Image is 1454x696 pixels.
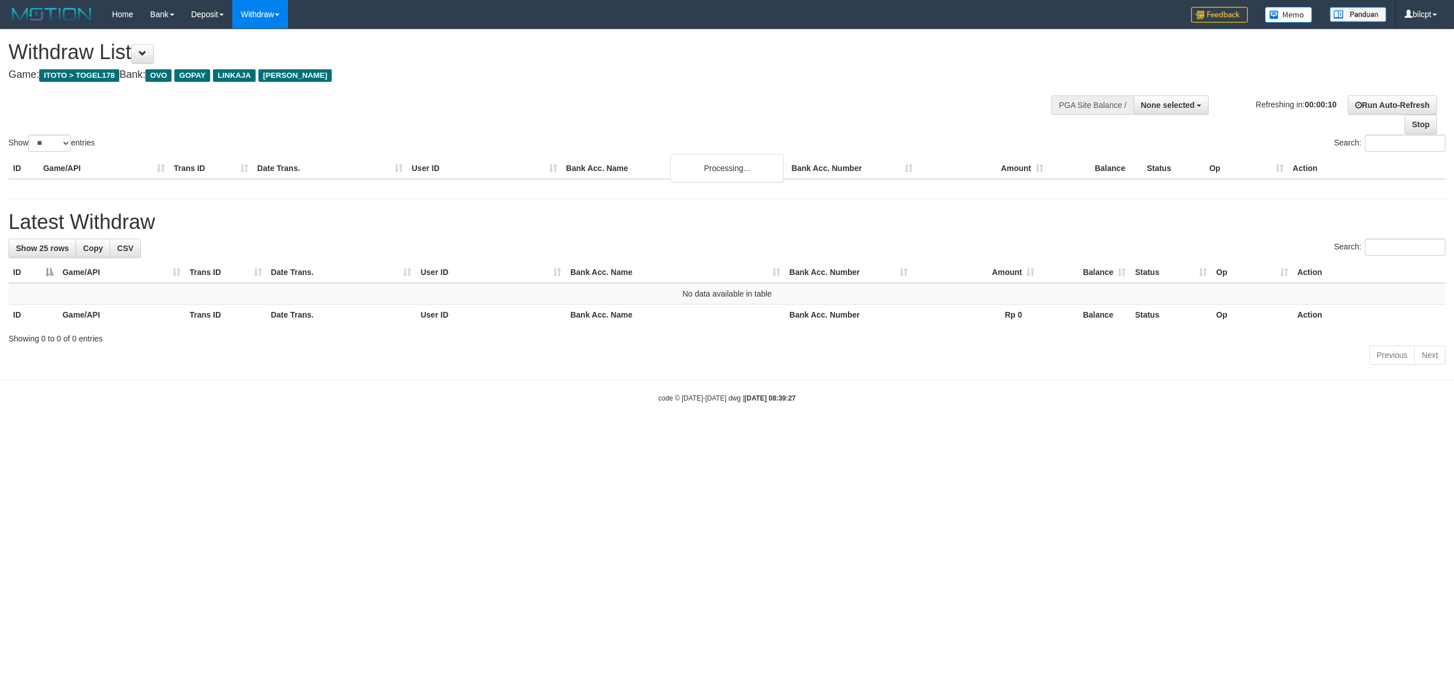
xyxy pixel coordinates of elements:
[1365,239,1445,256] input: Search:
[1334,135,1445,152] label: Search:
[83,244,103,253] span: Copy
[253,158,407,179] th: Date Trans.
[266,262,416,283] th: Date Trans.: activate to sort column ascending
[1205,158,1288,179] th: Op
[416,305,566,326] th: User ID
[39,69,119,82] span: ITOTO > TOGEL178
[9,158,39,179] th: ID
[1293,305,1445,326] th: Action
[1130,262,1211,283] th: Status: activate to sort column ascending
[1414,345,1445,365] a: Next
[76,239,110,258] a: Copy
[1293,262,1445,283] th: Action
[258,69,332,82] span: [PERSON_NAME]
[787,158,917,179] th: Bank Acc. Number
[785,305,912,326] th: Bank Acc. Number
[1265,7,1313,23] img: Button%20Memo.svg
[1211,305,1293,326] th: Op
[145,69,172,82] span: OVO
[185,305,266,326] th: Trans ID
[9,262,58,283] th: ID: activate to sort column descending
[416,262,566,283] th: User ID: activate to sort column ascending
[1348,95,1437,115] a: Run Auto-Refresh
[1405,115,1437,134] a: Stop
[9,211,1445,234] h1: Latest Withdraw
[213,69,256,82] span: LINKAJA
[9,69,958,81] h4: Game: Bank:
[9,41,958,64] h1: Withdraw List
[9,239,76,258] a: Show 25 rows
[9,135,95,152] label: Show entries
[58,305,185,326] th: Game/API
[1365,135,1445,152] input: Search:
[28,135,71,152] select: Showentries
[1039,262,1130,283] th: Balance: activate to sort column ascending
[745,394,796,402] strong: [DATE] 08:39:27
[1334,239,1445,256] label: Search:
[1191,7,1248,23] img: Feedback.jpg
[9,328,1445,344] div: Showing 0 to 0 of 0 entries
[1130,305,1211,326] th: Status
[58,262,185,283] th: Game/API: activate to sort column ascending
[912,262,1039,283] th: Amount: activate to sort column ascending
[169,158,253,179] th: Trans ID
[9,6,95,23] img: MOTION_logo.png
[1288,158,1445,179] th: Action
[917,158,1048,179] th: Amount
[785,262,912,283] th: Bank Acc. Number: activate to sort column ascending
[1039,305,1130,326] th: Balance
[1048,158,1142,179] th: Balance
[912,305,1039,326] th: Rp 0
[566,305,785,326] th: Bank Acc. Name
[1305,99,1336,109] strong: 00:00:10
[658,394,796,402] small: code © [DATE]-[DATE] dwg |
[110,239,141,258] a: CSV
[1141,101,1195,110] span: None selected
[185,262,266,283] th: Trans ID: activate to sort column ascending
[9,283,1445,305] td: No data available in table
[562,158,787,179] th: Bank Acc. Name
[117,244,133,253] span: CSV
[670,154,784,182] div: Processing...
[1330,7,1386,22] img: panduan.png
[1051,95,1133,115] div: PGA Site Balance /
[266,305,416,326] th: Date Trans.
[16,244,69,253] span: Show 25 rows
[566,262,785,283] th: Bank Acc. Name: activate to sort column ascending
[1134,95,1209,115] button: None selected
[39,158,169,179] th: Game/API
[1256,99,1336,109] span: Refreshing in:
[174,69,210,82] span: GOPAY
[407,158,562,179] th: User ID
[9,305,58,326] th: ID
[1211,262,1293,283] th: Op: activate to sort column ascending
[1369,345,1415,365] a: Previous
[1142,158,1205,179] th: Status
